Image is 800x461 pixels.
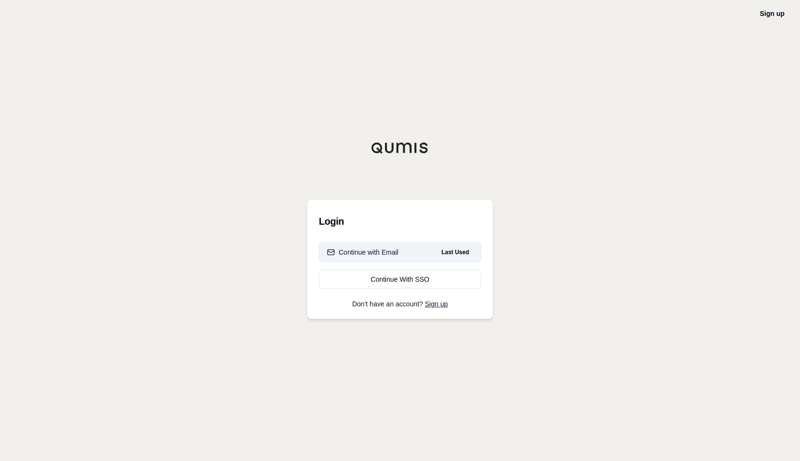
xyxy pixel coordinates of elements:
[319,270,481,289] a: Continue With SSO
[425,300,448,308] a: Sign up
[760,10,785,17] a: Sign up
[327,274,473,284] div: Continue With SSO
[371,142,429,154] img: Qumis
[319,301,481,307] p: Don't have an account?
[319,243,481,262] button: Continue with EmailLast Used
[438,246,473,258] span: Last Used
[319,212,481,231] h3: Login
[327,247,399,257] div: Continue with Email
